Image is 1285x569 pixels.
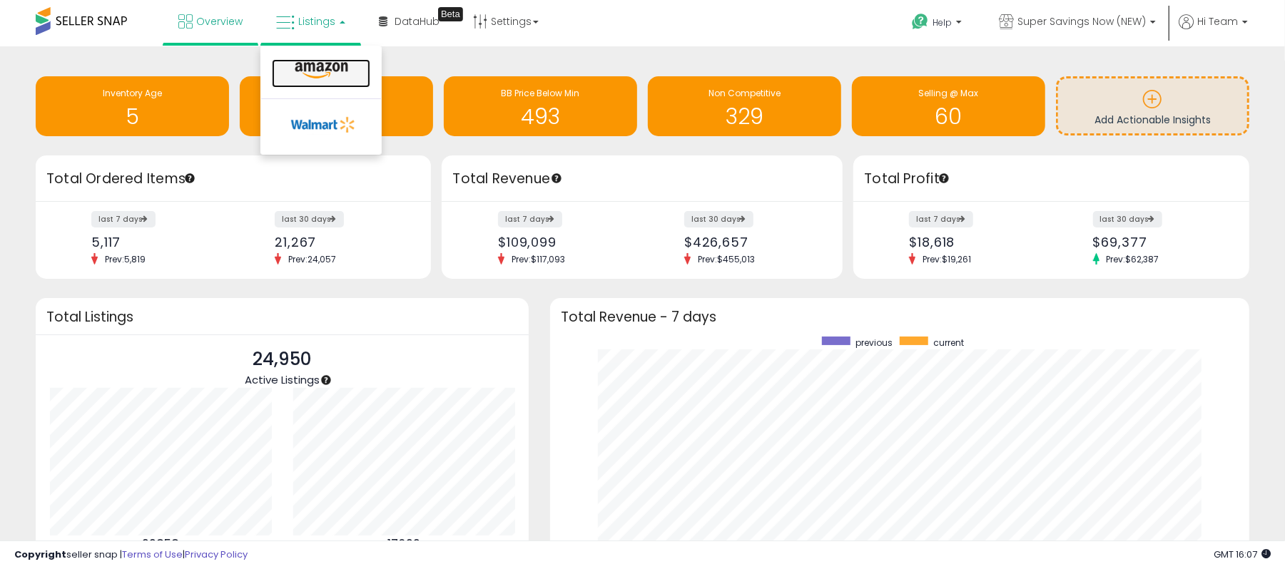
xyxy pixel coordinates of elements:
[444,76,637,136] a: BB Price Below Min 493
[691,253,762,265] span: Prev: $455,013
[918,87,978,99] span: Selling @ Max
[245,372,320,387] span: Active Listings
[550,172,563,185] div: Tooltip anchor
[938,172,950,185] div: Tooltip anchor
[684,211,753,227] label: last 30 days
[900,2,976,46] a: Help
[1179,14,1248,46] a: Hi Team
[859,105,1038,128] h1: 60
[91,235,223,250] div: 5,117
[864,169,1238,189] h3: Total Profit
[142,535,179,553] b: 22858
[1099,253,1167,265] span: Prev: $62,387
[185,548,248,561] a: Privacy Policy
[298,14,335,29] span: Listings
[281,253,343,265] span: Prev: 24,057
[98,253,153,265] span: Prev: 5,819
[1214,548,1271,561] span: 2025-08-11 16:07 GMT
[122,548,183,561] a: Terms of Use
[852,76,1045,136] a: Selling @ Max 60
[708,87,781,99] span: Non Competitive
[504,253,572,265] span: Prev: $117,093
[1017,14,1146,29] span: Super Savings Now (NEW)
[1093,211,1162,227] label: last 30 days
[46,312,518,322] h3: Total Listings
[36,76,229,136] a: Inventory Age 5
[451,105,630,128] h1: 493
[648,76,841,136] a: Non Competitive 329
[395,14,440,29] span: DataHub
[909,235,1040,250] div: $18,618
[498,211,562,227] label: last 7 days
[501,87,579,99] span: BB Price Below Min
[275,211,344,227] label: last 30 days
[933,16,952,29] span: Help
[1058,78,1247,133] a: Add Actionable Insights
[655,105,834,128] h1: 329
[452,169,832,189] h3: Total Revenue
[91,211,156,227] label: last 7 days
[438,7,463,21] div: Tooltip anchor
[320,374,332,386] div: Tooltip anchor
[561,312,1239,322] h3: Total Revenue - 7 days
[387,535,420,553] b: 17022
[933,337,964,349] span: current
[245,346,320,373] p: 24,950
[911,13,929,31] i: Get Help
[855,337,893,349] span: previous
[498,235,631,250] div: $109,099
[43,105,222,128] h1: 5
[275,235,406,250] div: 21,267
[247,105,426,128] h1: 8693
[1094,113,1211,127] span: Add Actionable Insights
[183,172,196,185] div: Tooltip anchor
[684,235,818,250] div: $426,657
[103,87,162,99] span: Inventory Age
[14,548,248,562] div: seller snap | |
[46,169,420,189] h3: Total Ordered Items
[240,76,433,136] a: Needs to Reprice 8693
[909,211,973,227] label: last 7 days
[915,253,978,265] span: Prev: $19,261
[1197,14,1238,29] span: Hi Team
[1093,235,1224,250] div: $69,377
[14,548,66,561] strong: Copyright
[196,14,243,29] span: Overview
